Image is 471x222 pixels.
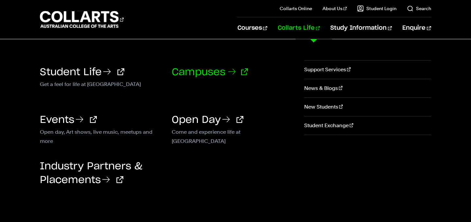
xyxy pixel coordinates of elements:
a: Study Information [330,17,392,39]
div: Go to homepage [40,10,124,29]
a: Search [407,5,431,12]
p: Get a feel for life at [GEOGRAPHIC_DATA] [40,80,162,88]
p: Open day, Art shows, live music, meetups and more [40,128,162,135]
a: New Students [304,98,431,116]
a: Student Life [40,67,124,77]
a: Courses [237,17,267,39]
p: Come and experience life at [GEOGRAPHIC_DATA] [172,128,294,135]
a: Collarts Life [278,17,320,39]
a: About Us [323,5,347,12]
a: Campuses [172,67,248,77]
a: Enquire [402,17,431,39]
a: Student Login [357,5,396,12]
a: Collarts Online [280,5,312,12]
a: Open Day [172,115,243,125]
a: Industry Partners & Placements [40,162,142,185]
a: News & Blogs [304,79,431,97]
a: Student Exchange [304,116,431,135]
a: Support Services [304,60,431,79]
a: Events [40,115,97,125]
